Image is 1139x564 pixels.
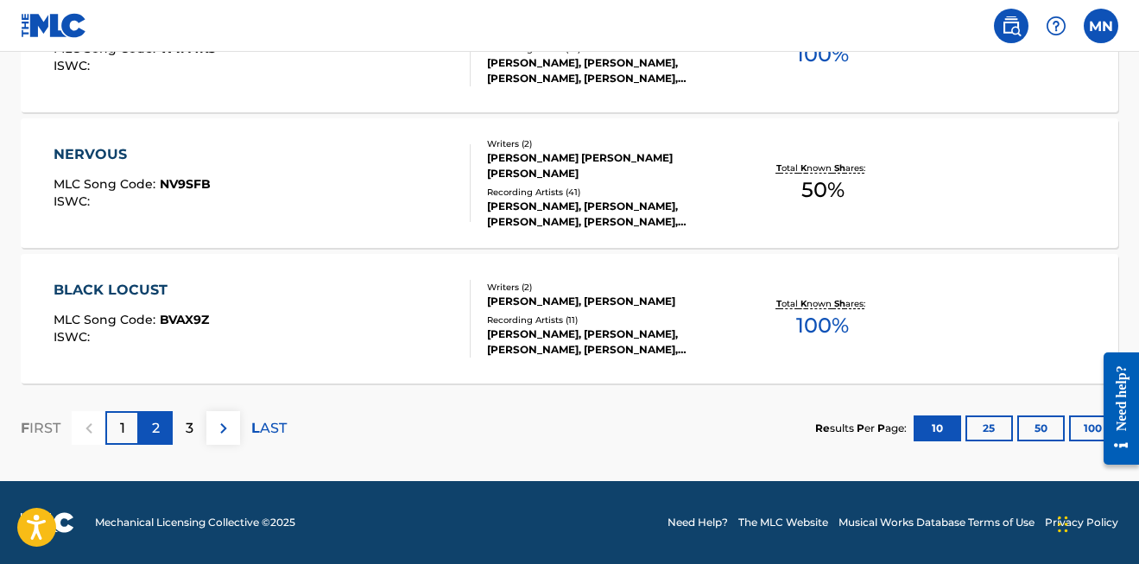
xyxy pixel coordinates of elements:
p: 3 [186,418,193,439]
a: Privacy Policy [1045,515,1118,530]
span: K [800,298,807,309]
span: Sh [834,162,845,174]
span: otal [776,162,798,174]
span: IRST [21,420,60,436]
span: L [251,420,260,436]
img: logo [21,512,74,533]
p: 1 [120,418,125,439]
span: ares: [834,298,865,309]
span: Sh [834,298,845,309]
span: 50 % [801,174,845,206]
span: P [877,421,885,434]
a: BLACK LOCUSTMLC Song Code:BVAX9ZISWC:Writers (2)[PERSON_NAME], [PERSON_NAME]Recording Artists (11... [21,254,1118,383]
img: MLC Logo [21,13,87,38]
a: The MLC Website [738,515,828,530]
div: [PERSON_NAME] [PERSON_NAME] [PERSON_NAME] [487,150,731,181]
div: [PERSON_NAME], [PERSON_NAME], [PERSON_NAME], [PERSON_NAME], [PERSON_NAME] [487,199,731,230]
iframe: Resource Center [1091,339,1139,478]
img: help [1046,16,1066,36]
span: 100 % [796,39,849,70]
a: Public Search [994,9,1028,43]
span: K [800,162,807,174]
iframe: Chat Widget [1053,481,1139,564]
span: BVAX9Z [160,312,209,327]
div: Drag [1058,498,1068,550]
span: 100 % [796,310,849,341]
span: ares: [834,162,865,174]
a: Need Help? [668,515,728,530]
span: Mechanical Licensing Collective © 2025 [95,515,295,530]
span: sults [815,421,854,434]
button: 10 [914,415,961,441]
div: User Menu [1084,9,1118,43]
span: P [857,421,864,434]
div: Recording Artists ( 41 ) [487,186,731,199]
div: BLACK LOCUST [54,280,209,301]
p: 2 [152,418,160,439]
span: age: [877,421,907,434]
div: [PERSON_NAME], [PERSON_NAME], [PERSON_NAME], [PERSON_NAME], [PERSON_NAME] [487,326,731,358]
img: right [213,418,234,439]
div: NERVOUS [54,144,211,165]
span: MLC Song Code : [54,176,160,192]
div: [PERSON_NAME], [PERSON_NAME] [487,294,731,309]
button: 100 [1069,415,1117,441]
div: Writers ( 2 ) [487,137,731,150]
div: Recording Artists ( 11 ) [487,314,731,326]
span: otal [776,298,798,309]
a: NERVOUSMLC Song Code:NV9SFBISWC:Writers (2)[PERSON_NAME] [PERSON_NAME] [PERSON_NAME]Recording Art... [21,118,1118,248]
span: ISWC : [54,193,94,209]
span: ISWC : [54,58,94,73]
a: Musical Works Database Terms of Use [838,515,1035,530]
button: 50 [1017,415,1065,441]
span: MLC Song Code : [54,312,160,327]
span: AST [251,420,287,436]
span: NV9SFB [160,176,211,192]
span: er [857,421,875,434]
span: ISWC : [54,329,94,345]
img: search [1001,16,1022,36]
span: T [776,298,781,309]
span: Re [815,421,830,434]
button: 25 [965,415,1013,441]
div: Help [1039,9,1073,43]
div: Writers ( 2 ) [487,281,731,294]
span: T [776,162,781,174]
span: nown [800,298,832,309]
span: F [21,420,29,436]
div: [PERSON_NAME], [PERSON_NAME], [PERSON_NAME], [PERSON_NAME], [PERSON_NAME] [487,55,731,86]
span: nown [800,162,832,174]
